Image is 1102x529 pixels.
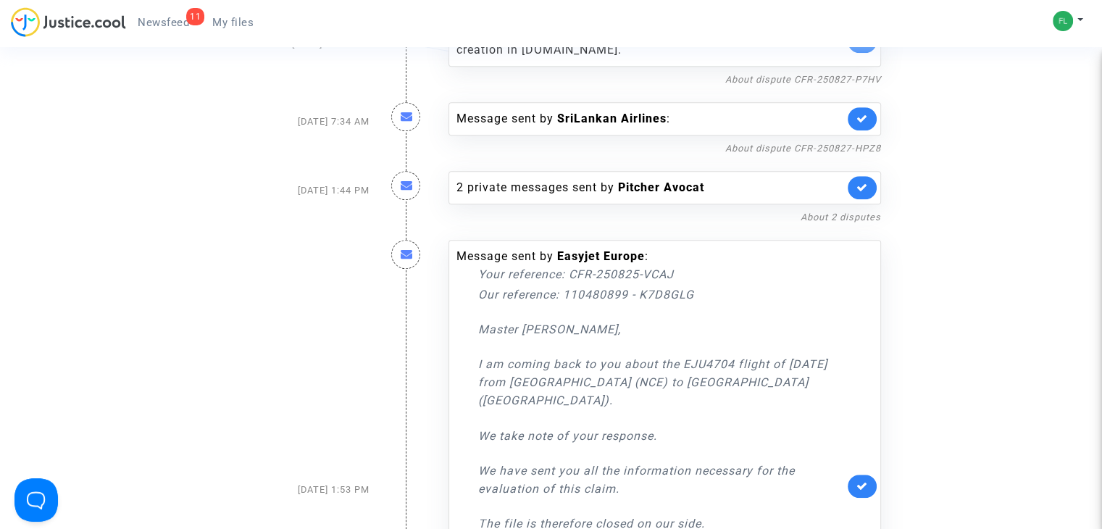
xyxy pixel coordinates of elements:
[478,427,844,445] p: We take note of your response.
[210,157,380,225] div: [DATE] 1:44 PM
[478,355,844,409] p: I am coming back to you about the EJU4704 flight of [DATE] from [GEOGRAPHIC_DATA] (NCE) to [GEOGR...
[186,8,204,25] div: 11
[1053,11,1073,31] img: 27626d57a3ba4a5b969f53e3f2c8e71c
[562,267,674,281] span: : CFR-250825-VCAJ
[725,74,881,85] a: About dispute CFR-250827-P7HV
[11,7,126,37] img: jc-logo.svg
[618,180,704,194] b: Pitcher Avocat
[557,249,645,263] b: Easyjet Europe
[126,12,201,33] a: 11Newsfeed
[478,462,844,498] p: We have sent you all the information necessary for the evaluation of this claim.
[201,12,265,33] a: My files
[456,110,844,128] div: Message sent by :
[138,16,189,29] span: Newsfeed
[557,112,667,125] b: SriLankan Airlines
[212,16,254,29] span: My files
[478,320,844,338] p: Master [PERSON_NAME],
[801,212,881,222] a: About 2 disputes
[456,179,844,196] div: 2 private messages sent by
[478,286,844,304] p: Our reference: 110480899 - K7D8GLG
[14,478,58,522] iframe: Help Scout Beacon - Open
[725,143,881,154] a: About dispute CFR-250827-HPZ8
[478,265,844,283] p: Your reference
[210,88,380,157] div: [DATE] 7:34 AM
